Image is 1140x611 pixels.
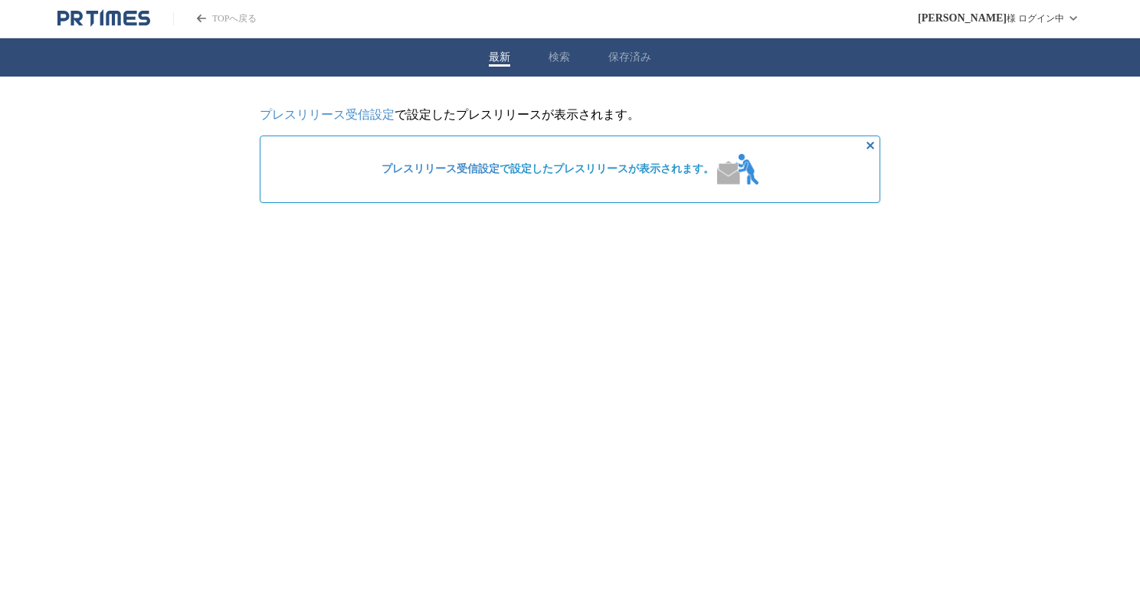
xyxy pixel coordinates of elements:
[260,108,395,121] a: プレスリリース受信設定
[382,163,500,175] a: プレスリリース受信設定
[608,51,651,64] button: 保存済み
[260,107,880,123] p: で設定したプレスリリースが表示されます。
[489,51,510,64] button: 最新
[861,136,880,155] button: 非表示にする
[57,9,150,28] a: PR TIMESのトップページはこちら
[173,12,257,25] a: PR TIMESのトップページはこちら
[382,162,714,176] span: で設定したプレスリリースが表示されます。
[549,51,570,64] button: 検索
[918,12,1007,25] span: [PERSON_NAME]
